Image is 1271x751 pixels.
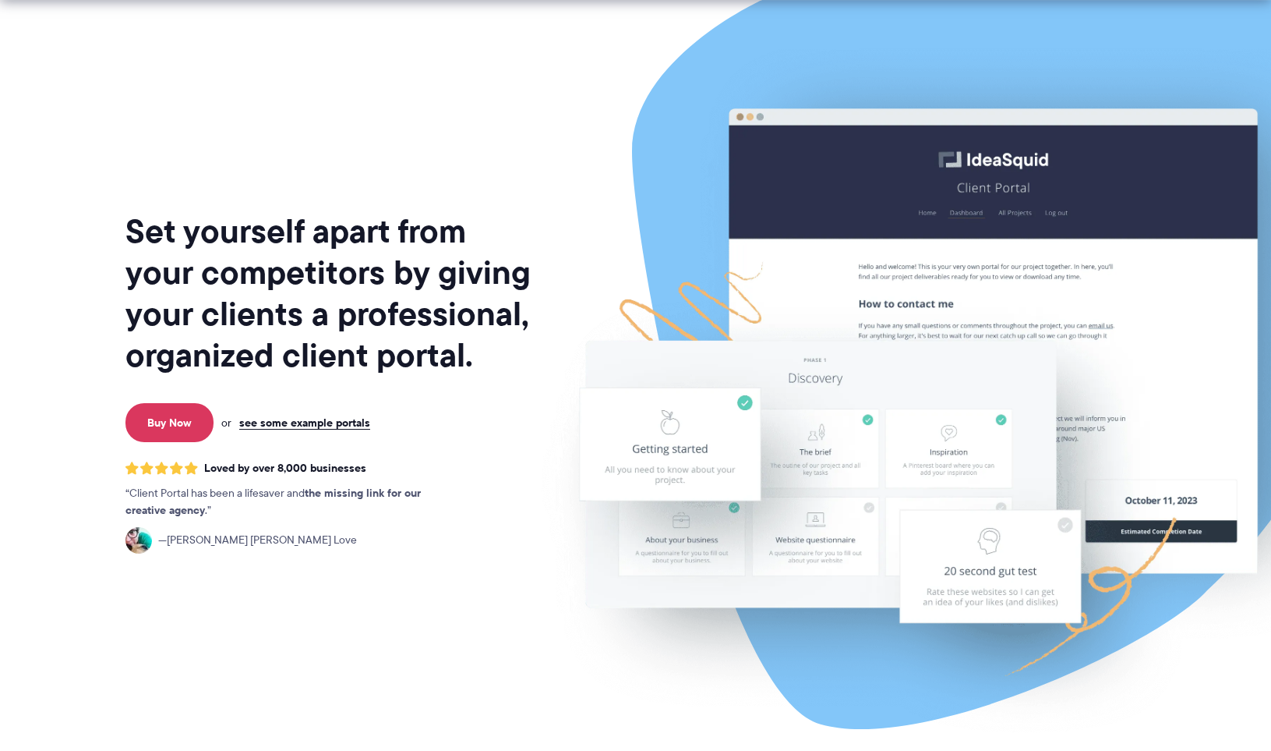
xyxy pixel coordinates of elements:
span: or [221,416,231,430]
strong: the missing link for our creative agency [125,484,421,519]
a: see some example portals [239,416,370,430]
h1: Set yourself apart from your competitors by giving your clients a professional, organized client ... [125,211,534,376]
span: [PERSON_NAME] [PERSON_NAME] Love [158,532,357,549]
span: Loved by over 8,000 businesses [204,462,366,475]
a: Buy Now [125,403,214,442]
p: Client Portal has been a lifesaver and . [125,485,453,519]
